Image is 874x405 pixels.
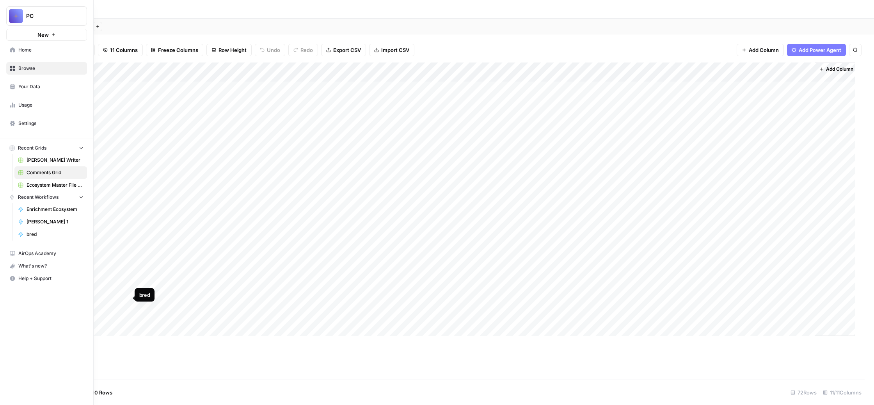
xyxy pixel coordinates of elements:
[122,3,137,18] button: Home
[12,250,18,256] button: Emoji picker
[81,389,112,396] span: Add 10 Rows
[749,46,779,54] span: Add Column
[6,99,87,111] a: Usage
[18,102,83,109] span: Usage
[218,46,247,54] span: Row Height
[6,272,87,285] button: Help + Support
[288,44,318,56] button: Redo
[27,231,83,238] span: bred
[18,120,83,127] span: Settings
[6,80,87,93] a: Your Data
[18,275,83,282] span: Help + Support
[6,260,87,272] button: What's new?
[787,44,846,56] button: Add Power Agent
[22,4,35,17] img: Profile image for Fin
[14,203,87,216] a: Enrichment Ecosystem
[6,114,150,187] div: Fin says…
[18,194,59,201] span: Recent Workflows
[14,179,87,191] a: Ecosystem Master File - SaaS.csv
[27,157,83,164] span: [PERSON_NAME] Writer
[267,46,280,54] span: Undo
[6,191,87,203] button: Recent Workflows
[14,166,87,179] a: Comments Grid
[381,46,409,54] span: Import CSV
[7,225,149,239] textarea: Message…
[6,142,87,154] button: Recent Grids
[139,291,150,298] div: bred
[737,44,784,56] button: Add Column
[12,171,44,176] div: Fin • 18h ago
[333,46,361,54] span: Export CSV
[38,4,47,10] h1: Fin
[826,66,853,73] span: Add Column
[27,218,83,225] span: [PERSON_NAME] 1
[18,46,83,54] span: Home
[206,44,252,56] button: Row Height
[6,114,128,170] div: Hi there! This is Fin speaking. I’m here to help with any questions you have. To get started, cou...
[6,6,87,26] button: Workspace: PC
[816,64,856,74] button: Add Column
[137,3,151,17] div: Close
[820,386,865,399] div: 11/11 Columns
[18,83,83,90] span: Your Data
[300,46,313,54] span: Redo
[110,46,138,54] span: 11 Columns
[26,12,73,20] span: PC
[158,46,198,54] span: Freeze Columns
[6,45,128,85] div: Hi there! This is Fin speaking. I’m here to answer your questions, but if we can't figure it out,...
[146,44,203,56] button: Freeze Columns
[98,44,143,56] button: 11 Columns
[6,44,87,56] a: Home
[38,10,97,18] p: The team can also help
[6,247,87,260] a: AirOps Academy
[5,3,20,18] button: go back
[6,29,87,41] button: New
[6,91,150,114] div: Ivan says…
[6,117,87,130] a: Settings
[9,9,23,23] img: PC Logo
[18,65,83,72] span: Browse
[12,119,122,165] div: Hi there! This is Fin speaking. I’m here to help with any questions you have. To get started, cou...
[255,44,285,56] button: Undo
[18,250,83,257] span: AirOps Academy
[95,91,150,108] div: Something Else
[27,169,83,176] span: Comments Grid
[14,228,87,241] a: bred
[37,31,49,39] span: New
[6,45,150,91] div: Fin says…
[18,145,46,152] span: Recent Grids
[6,62,87,75] a: Browse
[134,246,146,259] button: Send a message…
[27,206,83,213] span: Enrichment Ecosystem
[369,44,414,56] button: Import CSV
[101,96,144,103] div: Something Else
[321,44,366,56] button: Export CSV
[14,154,87,166] a: [PERSON_NAME] Writer
[14,216,87,228] a: [PERSON_NAME] 1
[787,386,820,399] div: 72 Rows
[27,182,83,189] span: Ecosystem Master File - SaaS.csv
[7,260,87,272] div: What's new?
[799,46,841,54] span: Add Power Agent
[12,50,122,80] div: Hi there! This is Fin speaking. I’m here to answer your questions, but if we can't figure it out,...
